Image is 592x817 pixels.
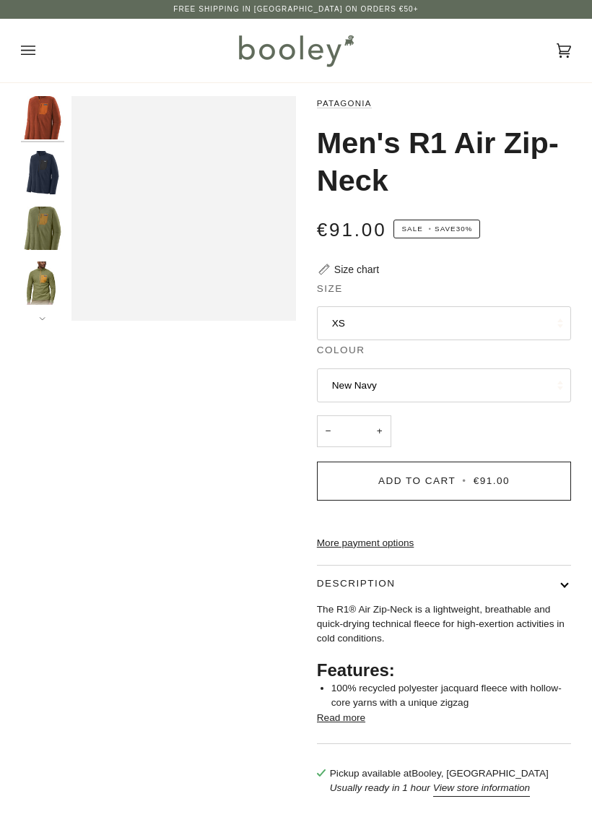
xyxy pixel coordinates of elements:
button: XS [317,306,571,341]
em: • [426,225,435,233]
img: Patagonia Men's R1 Air Zip-Neck New Navy - Booley Galway [21,151,64,194]
button: Add to Cart • €91.00 [317,462,571,501]
span: Sale [401,225,422,233]
strong: Booley, [GEOGRAPHIC_DATA] [412,768,549,779]
button: View store information [433,781,530,795]
a: Patagonia [317,99,372,108]
p: Pickup available at [330,766,549,781]
li: 100% recycled polyester jacquard fleece with hollow-core yarns with a unique zigzag [331,681,571,711]
img: Patagonia Men's R1 Air Zip-Neck Buckhorn Green - Booley Galway [21,207,64,250]
span: €91.00 [474,475,510,486]
h2: Features: [317,660,571,681]
span: • [459,475,469,486]
button: New Navy [317,368,571,403]
input: Quantity [317,415,391,446]
p: The R1® Air Zip-Neck is a lightweight, breathable and quick-drying technical fleece for high-exer... [317,602,571,647]
span: Add to Cart [378,475,456,486]
img: Patagonia Men's R1 Air Zip-Neck - Booley Galway [21,261,64,305]
p: Usually ready in 1 hour [330,781,549,795]
div: Size chart [334,262,379,277]
span: 30% [456,225,473,233]
img: Booley [232,30,359,72]
button: − [317,415,340,446]
img: Patagonia Men's R1 Air Zip-Neck Burnished Red - Booley Galway [21,96,64,139]
p: Free Shipping in [GEOGRAPHIC_DATA] on Orders €50+ [173,4,418,15]
button: + [368,415,391,446]
div: Patagonia Men's R1 Air Zip-Neck Burnished Red - Booley Galway [71,96,296,321]
span: €91.00 [317,219,387,241]
button: Read more [317,711,365,725]
h1: Men's R1 Air Zip-Neck [317,125,560,200]
a: More payment options [317,536,571,550]
span: Save [393,220,480,238]
span: Size [317,282,343,296]
span: Colour [317,343,365,358]
button: Open menu [21,19,64,82]
button: Description [317,566,571,602]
